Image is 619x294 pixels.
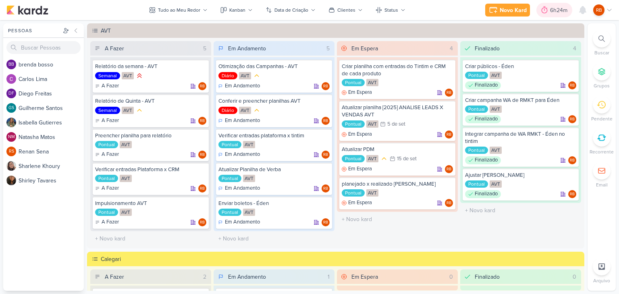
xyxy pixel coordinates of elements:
[465,156,501,164] div: Finalizado
[490,106,502,113] div: AVT
[465,106,488,113] div: Pontual
[92,233,210,244] input: + Novo kard
[198,151,206,159] div: Rogerio Bispo
[218,117,260,125] div: Em Andamento
[243,175,255,182] div: AVT
[342,155,365,162] div: Pontual
[475,190,498,198] p: Finalizado
[120,141,132,148] div: AVT
[446,273,456,281] div: 0
[570,44,580,53] div: 4
[95,117,119,125] div: A Fazer
[475,44,500,53] div: Finalizado
[218,132,330,139] div: Verificar entradas plataforma x tintim
[200,44,210,53] div: 5
[445,165,453,173] div: Responsável: Rogerio Bispo
[135,72,143,80] div: Prioridade Alta
[397,156,417,161] div: 15 de set
[342,199,372,207] div: Em Espera
[342,104,453,118] div: Atualizar planilha [2025] ANALISE LEADS X VENDAS AVT
[323,187,328,191] p: RB
[322,82,330,90] div: Responsável: Rogerio Bispo
[218,63,330,70] div: Otimização das Campanhas - AVT
[447,91,451,95] p: RB
[95,82,119,90] div: A Fazer
[102,82,119,90] p: A Fazer
[239,72,251,79] div: AVT
[490,180,502,188] div: AVT
[342,165,372,173] div: Em Espera
[490,147,502,154] div: AVT
[243,141,255,148] div: AVT
[342,130,372,139] div: Em Espera
[228,44,266,53] div: Em Andamento
[322,184,330,193] div: Rogerio Bispo
[465,172,576,179] div: Ajustar Verba Éden
[6,147,16,156] div: Renan Sena
[447,133,451,137] p: RB
[8,106,14,110] p: GS
[568,81,576,89] div: Rogerio Bispo
[253,72,261,80] div: Prioridade Média
[253,106,261,114] div: Prioridade Média
[200,85,205,89] p: RB
[105,273,124,281] div: A Fazer
[465,190,501,198] div: Finalizado
[596,6,602,14] p: RB
[570,159,575,163] p: RB
[225,82,260,90] p: Em Andamento
[590,148,614,155] p: Recorrente
[95,151,119,159] div: A Fazer
[225,184,260,193] p: Em Andamento
[95,132,206,139] div: Preencher planilha para relatório
[218,97,330,105] div: Conferir e preencher planilhas AVT
[465,147,488,154] div: Pontual
[9,149,14,154] p: RS
[380,155,388,163] div: Prioridade Média
[200,119,205,123] p: RB
[323,44,333,53] div: 5
[323,153,328,157] p: RB
[105,44,124,53] div: A Fazer
[339,213,456,225] input: + Novo kard
[465,97,576,104] div: Criar campanha WA de RMKT para Éden
[366,79,378,86] div: AVT
[228,273,266,281] div: Em Andamento
[122,72,134,79] div: AVT
[322,117,330,125] div: Responsável: Rogerio Bispo
[6,118,16,127] img: Isabella Gutierres
[570,193,575,197] p: RB
[475,115,498,123] p: Finalizado
[218,166,330,173] div: Atualizar Planilha de Verba
[445,199,453,207] div: Rogerio Bispo
[198,117,206,125] div: Rogerio Bispo
[95,200,206,207] div: Impulsionamento AVT
[19,162,84,170] div: S h a r l e n e K h o u r y
[218,184,260,193] div: Em Andamento
[95,72,120,79] div: Semanal
[322,151,330,159] div: Rogerio Bispo
[198,82,206,90] div: Responsável: Rogerio Bispo
[95,63,206,70] div: Relatório da semana - AVT
[445,130,453,139] div: Rogerio Bispo
[348,199,372,207] p: Em Espera
[6,176,16,185] img: Shirley Tavares
[102,218,119,226] p: A Fazer
[568,115,576,123] div: Rogerio Bispo
[445,89,453,97] div: Rogerio Bispo
[594,49,609,56] p: Buscar
[342,120,365,128] div: Pontual
[218,175,241,182] div: Pontual
[351,44,378,53] div: Em Espera
[225,151,260,159] p: Em Andamento
[342,89,372,97] div: Em Espera
[594,82,610,89] p: Grupos
[596,181,608,188] p: Email
[568,190,576,198] div: Rogerio Bispo
[218,209,241,216] div: Pontual
[95,141,118,148] div: Pontual
[243,209,255,216] div: AVT
[351,273,378,281] div: Em Espera
[6,41,81,54] input: Buscar Pessoas
[475,273,500,281] div: Finalizado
